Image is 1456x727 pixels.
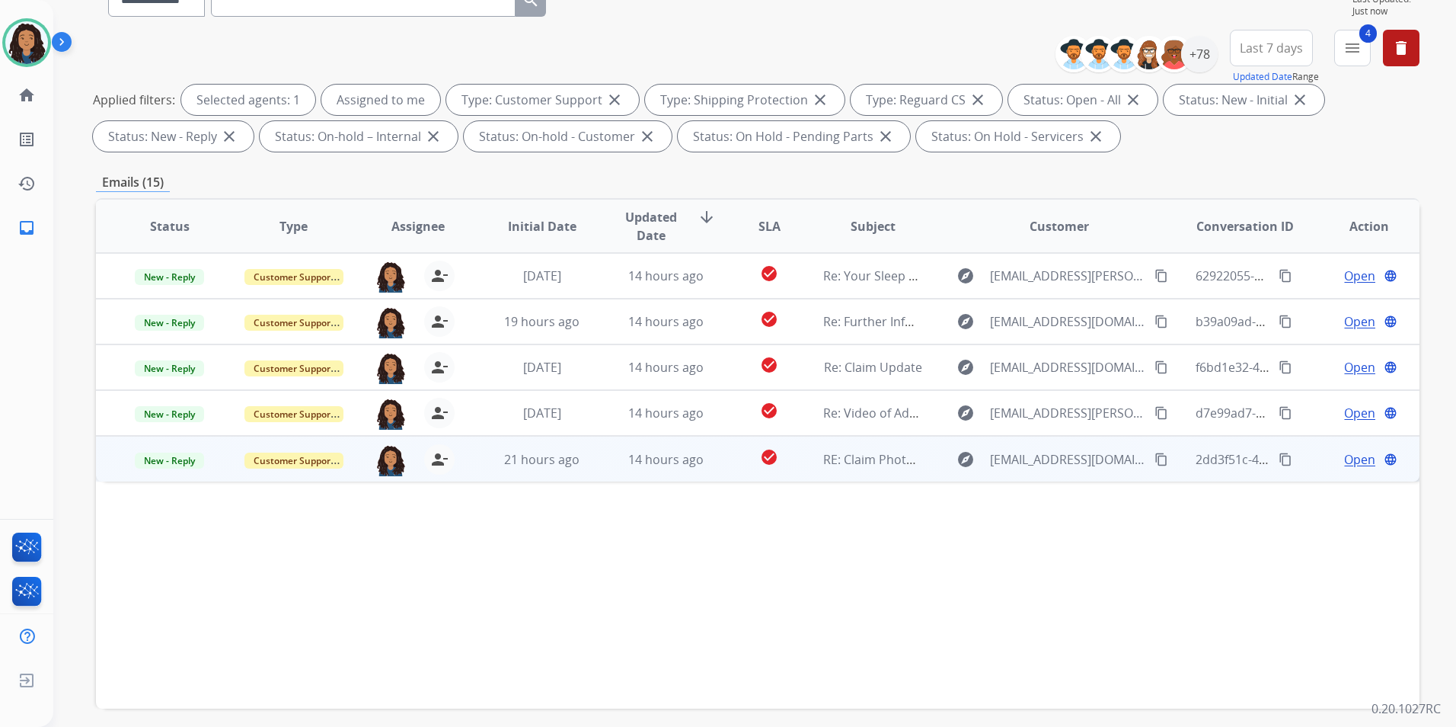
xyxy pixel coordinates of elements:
[279,217,308,235] span: Type
[1154,269,1168,283] mat-icon: content_copy
[135,453,204,469] span: New - Reply
[617,208,685,245] span: Updated Date
[375,352,406,384] img: agent-avatar
[1233,70,1319,83] span: Range
[628,313,704,330] span: 14 hours ago
[956,267,975,285] mat-icon: explore
[5,21,48,64] img: avatar
[851,217,896,235] span: Subject
[1154,360,1168,374] mat-icon: content_copy
[760,264,778,283] mat-icon: check_circle
[244,269,343,285] span: Customer Support
[1291,91,1309,109] mat-icon: close
[1196,405,1425,421] span: d7e99ad7-59a2-4a1c-8ec4-df84454f3824
[628,405,704,421] span: 14 hours ago
[181,85,315,115] div: Selected agents: 1
[523,359,561,376] span: [DATE]
[760,448,778,466] mat-icon: check_circle
[430,404,449,422] mat-icon: person_remove
[244,453,343,469] span: Customer Support
[760,402,778,420] mat-icon: check_circle
[811,91,829,109] mat-icon: close
[1233,71,1292,83] button: Updated Date
[823,405,995,421] span: Re: Video of Adjustable Frame
[1359,24,1377,43] span: 4
[1087,127,1105,146] mat-icon: close
[956,450,975,469] mat-icon: explore
[1344,404,1375,422] span: Open
[1196,267,1426,284] span: 62922055-16a1-415c-8037-2c7d90fd5cbc
[93,121,254,152] div: Status: New - Reply
[628,267,704,284] span: 14 hours ago
[1196,359,1420,376] span: f6bd1e32-4d94-4aff-80bb-b94af42131af
[18,175,36,193] mat-icon: history
[135,315,204,331] span: New - Reply
[260,121,458,152] div: Status: On-hold – Internal
[375,306,406,338] img: agent-avatar
[969,91,987,109] mat-icon: close
[698,208,716,226] mat-icon: arrow_downward
[628,359,704,376] span: 14 hours ago
[956,404,975,422] mat-icon: explore
[990,312,1146,331] span: [EMAIL_ADDRESS][DOMAIN_NAME]
[916,121,1120,152] div: Status: On Hold - Servicers
[1279,315,1292,328] mat-icon: content_copy
[1196,217,1294,235] span: Conversation ID
[1392,39,1410,57] mat-icon: delete
[628,451,704,468] span: 14 hours ago
[321,85,440,115] div: Assigned to me
[823,267,1059,284] span: Re: Your Sleep Country claim is approved
[504,451,580,468] span: 21 hours ago
[1344,267,1375,285] span: Open
[1384,315,1397,328] mat-icon: language
[220,127,238,146] mat-icon: close
[1181,36,1218,72] div: +78
[1240,45,1303,51] span: Last 7 days
[18,219,36,237] mat-icon: inbox
[956,358,975,376] mat-icon: explore
[823,451,964,468] span: RE: Claim Photo Request
[1279,453,1292,466] mat-icon: content_copy
[1334,30,1371,66] button: 4
[1230,30,1313,66] button: Last 7 days
[990,267,1146,285] span: [EMAIL_ADDRESS][PERSON_NAME][DOMAIN_NAME]
[758,217,781,235] span: SLA
[504,313,580,330] span: 19 hours ago
[150,217,190,235] span: Status
[93,91,175,109] p: Applied filters:
[1279,269,1292,283] mat-icon: content_copy
[96,173,170,192] p: Emails (15)
[1030,217,1089,235] span: Customer
[375,398,406,430] img: agent-avatar
[1344,312,1375,331] span: Open
[1196,313,1429,330] span: b39a09ad-1d33-4def-b230-4f67b5d7cd13
[430,267,449,285] mat-icon: person_remove
[1154,453,1168,466] mat-icon: content_copy
[990,404,1146,422] span: [EMAIL_ADDRESS][PERSON_NAME][DOMAIN_NAME]
[1384,406,1397,420] mat-icon: language
[605,91,624,109] mat-icon: close
[391,217,445,235] span: Assignee
[1384,269,1397,283] mat-icon: language
[135,406,204,422] span: New - Reply
[446,85,639,115] div: Type: Customer Support
[1344,450,1375,469] span: Open
[876,127,895,146] mat-icon: close
[523,267,561,284] span: [DATE]
[1384,453,1397,466] mat-icon: language
[760,356,778,374] mat-icon: check_circle
[1279,360,1292,374] mat-icon: content_copy
[760,310,778,328] mat-icon: check_circle
[1154,406,1168,420] mat-icon: content_copy
[638,127,656,146] mat-icon: close
[135,269,204,285] span: New - Reply
[375,444,406,476] img: agent-avatar
[464,121,672,152] div: Status: On-hold - Customer
[430,312,449,331] mat-icon: person_remove
[508,217,576,235] span: Initial Date
[18,86,36,104] mat-icon: home
[1164,85,1324,115] div: Status: New - Initial
[990,450,1146,469] span: [EMAIL_ADDRESS][DOMAIN_NAME]
[1352,5,1419,18] span: Just now
[645,85,845,115] div: Type: Shipping Protection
